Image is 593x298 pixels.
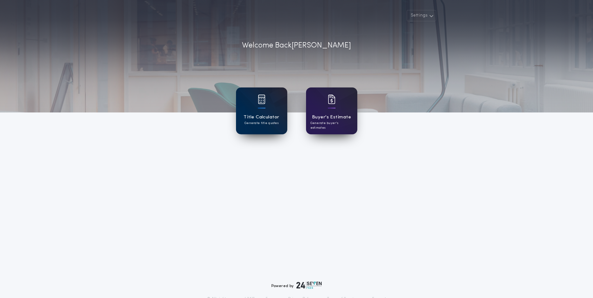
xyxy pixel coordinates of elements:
[407,10,436,21] button: Settings
[236,87,287,134] a: card iconTitle CalculatorGenerate title quotes
[242,40,351,51] p: Welcome Back [PERSON_NAME]
[328,95,335,104] img: card icon
[312,114,351,121] h1: Buyer's Estimate
[258,95,265,104] img: card icon
[244,114,279,121] h1: Title Calculator
[271,281,322,289] div: Powered by
[306,87,357,134] a: card iconBuyer's EstimateGenerate buyer's estimates
[310,121,353,130] p: Generate buyer's estimates
[244,121,279,126] p: Generate title quotes
[296,281,322,289] img: logo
